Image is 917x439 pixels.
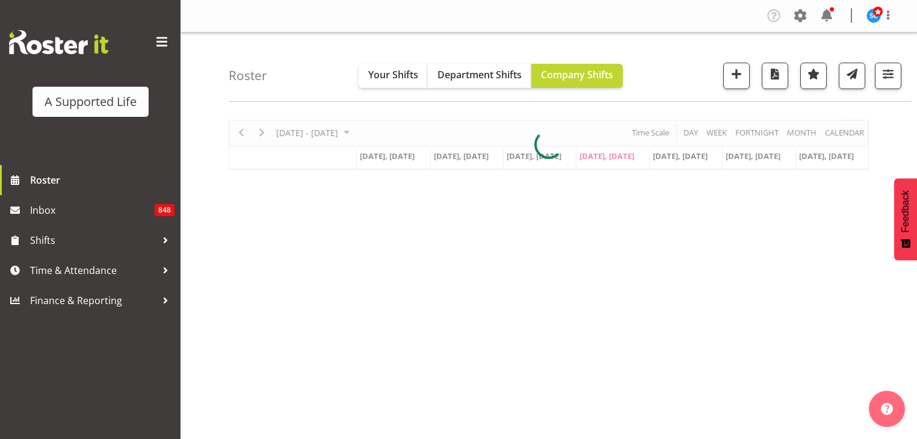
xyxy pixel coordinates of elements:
span: Company Shifts [541,68,613,81]
span: Roster [30,171,174,189]
button: Send a list of all shifts for the selected filtered period to all rostered employees. [839,63,865,89]
button: Feedback - Show survey [894,178,917,260]
button: Add a new shift [723,63,750,89]
span: Inbox [30,201,155,219]
button: Department Shifts [428,64,531,88]
span: Time & Attendance [30,261,156,279]
span: Shifts [30,231,156,249]
button: Highlight an important date within the roster. [800,63,827,89]
span: Department Shifts [437,68,522,81]
span: 848 [155,204,174,216]
h4: Roster [229,69,267,83]
span: Feedback [900,190,911,232]
button: Download a PDF of the roster according to the set date range. [762,63,788,89]
button: Your Shifts [359,64,428,88]
button: Company Shifts [531,64,623,88]
div: A Supported Life [45,93,137,111]
span: Finance & Reporting [30,291,156,310]
span: Your Shifts [368,68,418,81]
img: help-xxl-2.png [881,403,893,415]
img: Rosterit website logo [9,30,108,54]
img: silke-carter9768.jpg [866,8,881,23]
button: Filter Shifts [875,63,901,89]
